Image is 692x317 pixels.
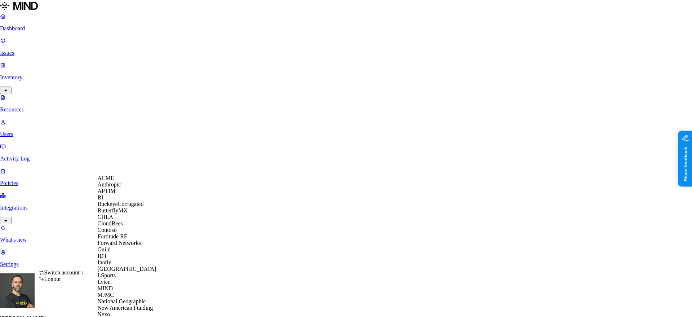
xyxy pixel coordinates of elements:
[98,298,146,304] span: National Geographic
[98,266,156,272] span: [GEOGRAPHIC_DATA]
[98,220,123,226] span: CloudBees
[98,201,144,207] span: BuckeyeCorrugated
[98,246,111,252] span: Guild
[98,272,116,278] span: LSports
[98,181,121,188] span: Anthropic
[98,253,107,259] span: IDT
[44,269,80,276] span: Switch account
[98,279,111,285] span: Lyten
[98,194,103,201] span: BI
[98,285,113,291] span: MIND
[39,276,85,282] div: Logout
[98,292,114,298] span: MJMC
[98,175,114,181] span: ACME
[98,214,114,220] span: CHLA
[98,188,116,194] span: APTIM
[98,259,111,265] span: Inotiv
[98,233,128,239] span: Fortitude RE
[98,305,153,311] span: New American Funding
[98,207,128,213] span: ButterflyMX
[98,227,117,233] span: Contoso
[98,240,141,246] span: Forward Networks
